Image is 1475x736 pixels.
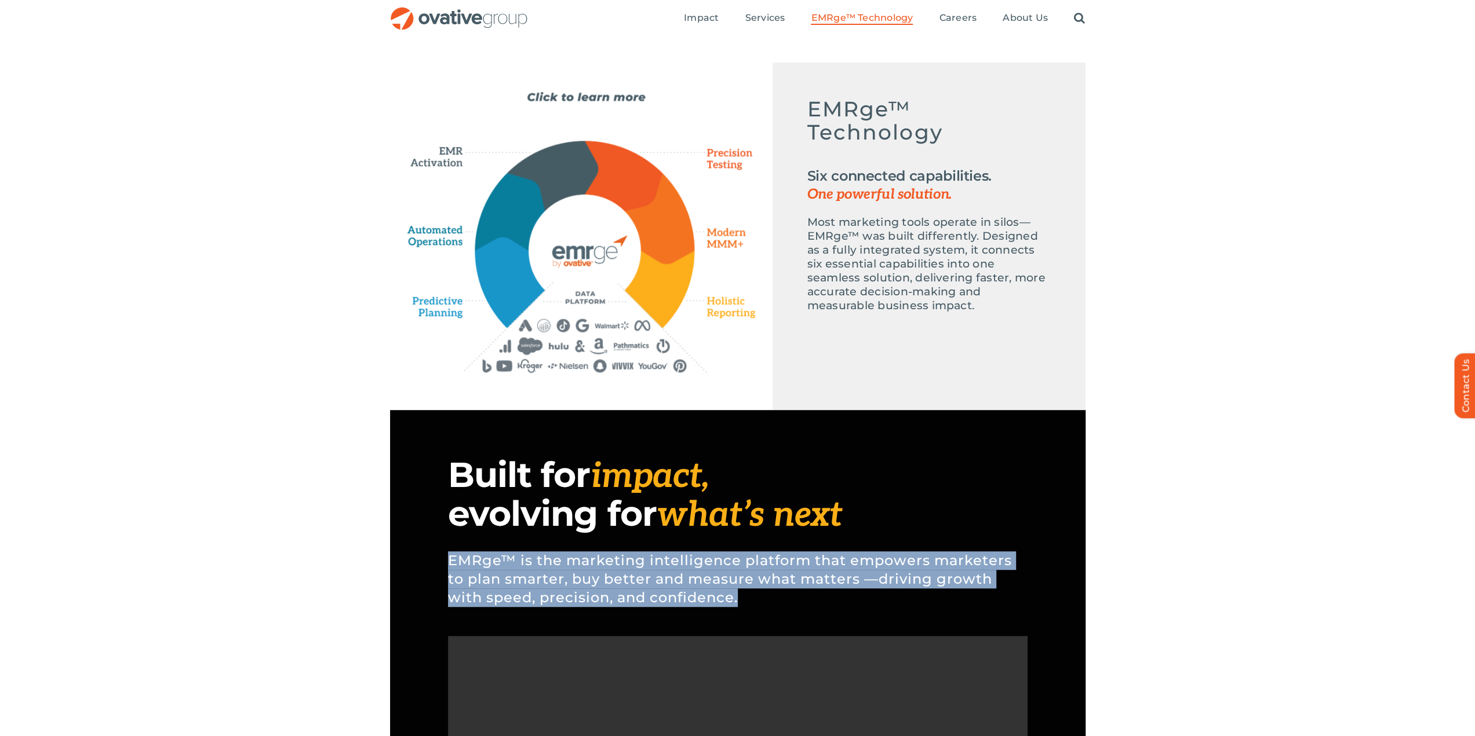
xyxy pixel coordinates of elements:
path: Automated Operations [407,213,468,248]
path: EMERGE Technology [528,194,640,306]
path: Predictive Planning [476,237,544,326]
a: OG_Full_horizontal_RGB [389,6,529,17]
span: One powerful solution. [807,185,1051,204]
h5: EMRge™ Technology [807,97,1051,155]
path: Holistic Reporting [700,294,756,320]
span: what’s next [657,495,842,536]
h1: Built for evolving for [448,456,1028,534]
path: Modern MMM+ [625,173,695,263]
path: Holistic Reporting [625,251,694,327]
span: About Us [1003,12,1048,24]
a: About Us [1003,12,1048,25]
path: Automated Operations [475,173,546,251]
path: Modern MMM+ [696,222,755,257]
a: Impact [684,12,719,25]
path: EMR Activation [507,141,598,209]
path: Precision Testing [692,144,756,175]
p: Most marketing tools operate in silos—EMRge™ was built differently. Designed as a fully integrate... [807,215,1051,313]
path: EMR Activation [407,129,474,168]
a: EMRge™ Technology [811,12,913,25]
span: Impact [684,12,719,24]
span: EMRge™ Technology [811,12,913,24]
path: Precision Testing [585,141,662,211]
h2: Six connected capabilities. [807,167,1051,204]
span: Services [745,12,785,24]
a: Careers [939,12,977,25]
path: Predictive Planning [413,291,485,324]
a: Search [1074,12,1085,25]
span: Careers [939,12,977,24]
span: impact, [590,456,709,497]
p: EMRge™ is the marketing intelligence platform that empowers marketers to plan smarter, buy better... [448,534,1028,624]
a: Services [745,12,785,25]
